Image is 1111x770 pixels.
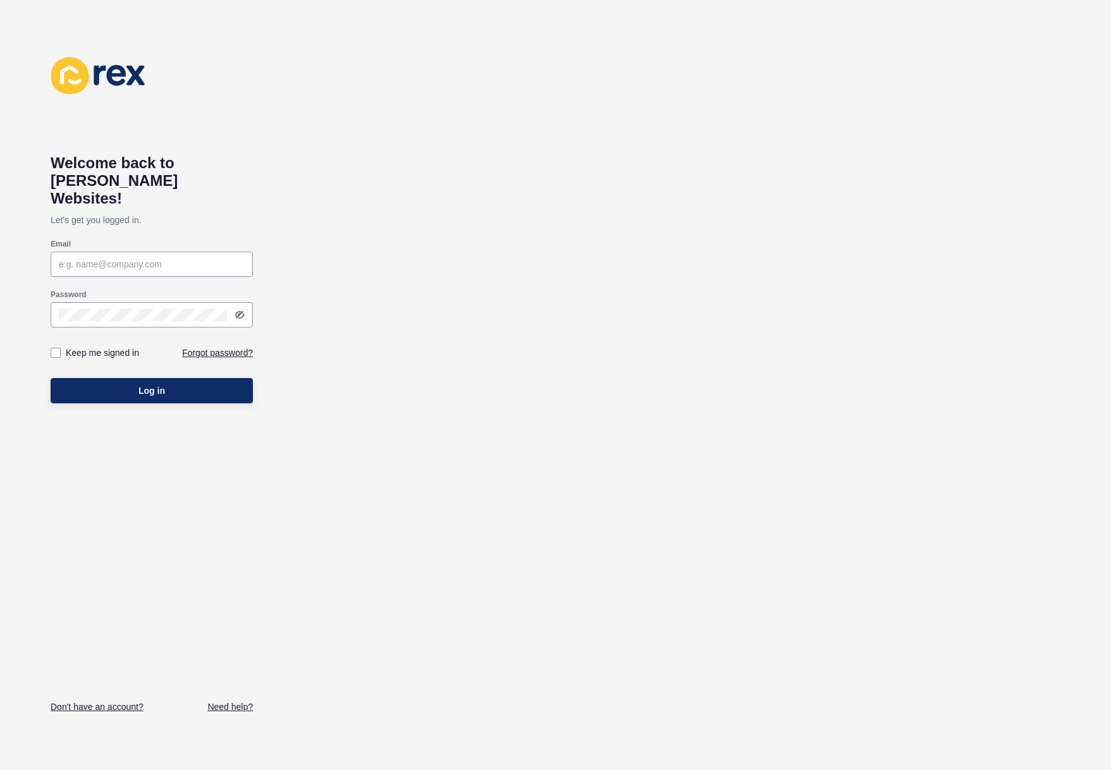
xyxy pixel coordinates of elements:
label: Password [51,290,87,300]
a: Don't have an account? [51,700,144,713]
span: Log in [138,384,165,397]
h1: Welcome back to [PERSON_NAME] Websites! [51,154,253,207]
a: Need help? [207,700,253,713]
label: Keep me signed in [66,346,139,359]
p: Let's get you logged in. [51,207,253,233]
button: Log in [51,378,253,403]
a: Forgot password? [182,346,253,359]
label: Email [51,239,71,249]
input: e.g. name@company.com [59,258,245,271]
